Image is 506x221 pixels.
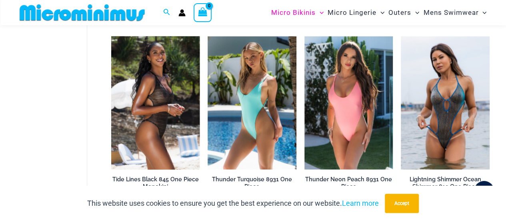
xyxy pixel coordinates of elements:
a: Micro LingerieMenu ToggleMenu Toggle [326,2,386,23]
span: Micro Bikinis [271,2,316,23]
a: OutersMenu ToggleMenu Toggle [386,2,421,23]
span: Menu Toggle [411,2,419,23]
span: Menu Toggle [478,2,486,23]
h2: Tide Lines Black 845 One Piece Monokini [111,176,200,191]
a: Thunder Turquoise 8931 One Piece 03Thunder Turquoise 8931 One Piece 05Thunder Turquoise 8931 One ... [208,36,296,170]
span: Menu Toggle [376,2,384,23]
img: Thunder Neon Peach 8931 One Piece 01 [304,36,393,170]
iframe: TrustedSite Certified [20,27,92,187]
a: Thunder Turquoise 8931 One Piece [208,176,296,194]
a: Lightning Shimmer Ocean Shimmer 819 One Piece Monokini [401,176,490,201]
h2: Lightning Shimmer Ocean Shimmer 819 One Piece Monokini [401,176,490,198]
img: Lightning Shimmer Glittering Dunes 819 One Piece Monokini 02 [401,36,490,170]
img: Tide Lines Black 845 One Piece Monokini 05 [111,36,200,170]
span: Mens Swimwear [423,2,478,23]
a: Account icon link [178,9,186,16]
a: Mens SwimwearMenu ToggleMenu Toggle [421,2,488,23]
button: Accept [385,194,419,213]
a: Learn more [342,199,379,207]
a: Lightning Shimmer Glittering Dunes 819 One Piece Monokini 02Lightning Shimmer Glittering Dunes 81... [401,36,490,170]
a: Thunder Neon Peach 8931 One Piece 01Thunder Neon Peach 8931 One Piece 03Thunder Neon Peach 8931 O... [304,36,393,170]
nav: Site Navigation [268,1,490,24]
h2: Thunder Neon Peach 8931 One Piece [304,176,393,191]
span: Micro Lingerie [328,2,376,23]
p: This website uses cookies to ensure you get the best experience on our website. [87,197,379,209]
img: MM SHOP LOGO FLAT [16,4,148,22]
a: Micro BikinisMenu ToggleMenu Toggle [269,2,326,23]
a: Search icon link [163,8,170,18]
span: Outers [388,2,411,23]
span: Menu Toggle [316,2,324,23]
img: Thunder Turquoise 8931 One Piece 03 [208,36,296,170]
a: View Shopping Cart, empty [194,3,212,22]
a: Tide Lines Black 845 One Piece Monokini 02Tide Lines Black 845 One Piece Monokini 05Tide Lines Bl... [111,36,200,170]
a: Tide Lines Black 845 One Piece Monokini [111,176,200,194]
a: Thunder Neon Peach 8931 One Piece [304,176,393,194]
h2: Thunder Turquoise 8931 One Piece [208,176,296,191]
